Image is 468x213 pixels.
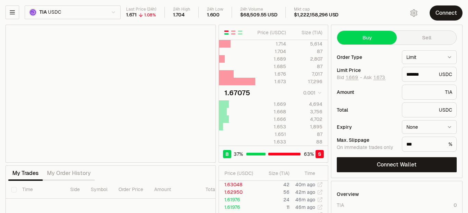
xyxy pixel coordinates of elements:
div: 17,296 [292,78,322,85]
div: Limit Price [337,68,396,73]
span: 63 % [304,151,314,158]
div: 7,017 [292,71,322,77]
div: 1.676 [256,71,286,77]
button: Connect [430,5,463,21]
button: Limit [402,50,457,64]
div: 1.704 [256,48,286,55]
button: 1.669 [345,75,359,80]
div: 1,895 [292,123,322,130]
time: 46m ago [295,197,315,203]
div: 1.67075 [224,88,250,98]
div: 1.651 [256,131,286,138]
td: 42 [259,181,290,188]
div: 5,614 [292,40,322,47]
div: 1.600 [207,12,220,18]
span: Ask [364,75,386,81]
div: Last Price (24h) [126,7,156,12]
div: 1.653 [256,123,286,130]
button: 0.001 [301,89,322,97]
div: TIA [337,202,344,209]
div: USDC [402,67,457,82]
div: 0 [454,202,457,209]
div: On immediate trades only [337,145,396,151]
td: 1.62950 [219,188,259,196]
th: Time [17,181,65,199]
iframe: Financial Chart [6,25,215,162]
span: TIA [39,9,47,15]
button: 1.673 [373,75,386,80]
div: 1.669 [256,101,286,108]
div: $1,222,158,296 USD [294,12,338,18]
button: My Order History [43,166,95,180]
span: USDC [48,9,61,15]
button: Connect Wallet [337,157,457,172]
time: 46m ago [295,204,315,210]
div: Time [295,170,315,177]
div: Size ( TIA ) [292,29,322,36]
div: Order Type [337,55,396,60]
div: 1.671 [126,12,137,18]
div: Amount [337,90,396,95]
div: 1.685 [256,63,286,70]
div: 1.673 [256,78,286,85]
img: celestia.png [29,9,37,16]
button: Show Sell Orders Only [231,30,236,35]
button: Select all [11,187,17,192]
div: 1.689 [256,55,286,62]
button: Sell [397,31,456,45]
div: 87 [292,48,322,55]
span: S [318,151,321,158]
div: 88 [292,138,322,145]
div: Mkt cap [294,7,338,12]
td: 1.63048 [219,181,259,188]
th: Amount [149,181,200,199]
th: Order Price [113,181,149,199]
div: 1.704 [173,12,185,18]
div: Expiry [337,125,396,129]
td: 56 [259,188,290,196]
div: Size ( TIA ) [264,170,290,177]
button: Show Buy Orders Only [237,30,243,35]
div: TIA [402,85,457,100]
div: Overview [337,191,359,198]
div: USDC [402,102,457,117]
button: Show Buy and Sell Orders [224,30,229,35]
th: Side [65,181,85,199]
div: Price ( USDC ) [256,29,286,36]
div: 1.666 [256,116,286,123]
span: Bid - [337,75,362,81]
div: 24h Low [207,7,223,12]
div: Total [337,108,396,112]
time: 40m ago [295,181,315,188]
div: $68,509.55 USD [240,12,277,18]
div: 1.633 [256,138,286,145]
div: Max. Slippage [337,138,396,142]
div: 4,702 [292,116,322,123]
div: % [402,137,457,152]
button: None [402,120,457,134]
div: 24h High [173,7,190,12]
span: B [225,151,229,158]
div: 1.08% [144,12,156,18]
div: 24h Volume [240,7,277,12]
button: Buy [337,31,397,45]
td: 1.61976 [219,196,259,203]
th: Symbol [85,181,113,199]
div: 3,756 [292,108,322,115]
time: 42m ago [295,189,315,195]
div: 1.714 [256,40,286,47]
th: Total [200,181,251,199]
div: 1.668 [256,108,286,115]
td: 24 [259,196,290,203]
div: 4,694 [292,101,322,108]
td: 1.61976 [219,203,259,211]
div: 87 [292,131,322,138]
td: 11 [259,203,290,211]
div: 2,807 [292,55,322,62]
button: My Trades [8,166,43,180]
div: 87 [292,63,322,70]
div: Price ( USDC ) [224,170,259,177]
span: 37 % [234,151,243,158]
